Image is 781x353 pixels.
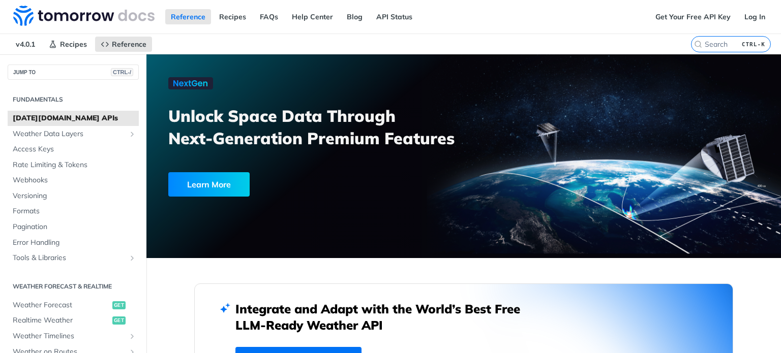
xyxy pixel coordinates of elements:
span: CTRL-/ [111,68,133,76]
span: Tools & Libraries [13,253,126,263]
div: Learn More [168,172,250,197]
a: Formats [8,204,139,219]
button: JUMP TOCTRL-/ [8,65,139,80]
a: Recipes [43,37,93,52]
a: Weather Data LayersShow subpages for Weather Data Layers [8,126,139,142]
a: Rate Limiting & Tokens [8,157,139,173]
a: Log In [739,9,771,24]
a: API Status [371,9,418,24]
a: Access Keys [8,142,139,157]
a: Get Your Free API Key [650,9,736,24]
h2: Weather Forecast & realtime [8,282,139,291]
span: [DATE][DOMAIN_NAME] APIs [13,113,136,123]
img: NextGen [168,77,213,89]
button: Show subpages for Weather Data Layers [128,130,136,138]
a: Reference [95,37,152,52]
span: Pagination [13,222,136,232]
a: Weather TimelinesShow subpages for Weather Timelines [8,329,139,344]
svg: Search [694,40,702,48]
a: Recipes [214,9,252,24]
a: Weather Forecastget [8,298,139,313]
h3: Unlock Space Data Through Next-Generation Premium Features [168,105,475,149]
span: Webhooks [13,175,136,185]
a: Versioning [8,188,139,204]
span: Weather Timelines [13,331,126,341]
span: v4.0.1 [10,37,41,52]
span: Reference [112,40,146,49]
a: Realtime Weatherget [8,313,139,328]
a: FAQs [254,9,284,24]
span: Error Handling [13,238,136,248]
span: Weather Forecast [13,300,110,310]
span: get [112,316,126,325]
a: Webhooks [8,173,139,188]
span: Access Keys [13,144,136,154]
span: Versioning [13,191,136,201]
a: Learn More [168,172,413,197]
span: Formats [13,206,136,216]
span: Recipes [60,40,87,49]
h2: Integrate and Adapt with the World’s Best Free LLM-Ready Weather API [235,301,535,333]
button: Show subpages for Weather Timelines [128,332,136,340]
kbd: CTRL-K [739,39,768,49]
a: Pagination [8,219,139,235]
a: Help Center [286,9,339,24]
span: Weather Data Layers [13,129,126,139]
a: Tools & LibrariesShow subpages for Tools & Libraries [8,250,139,266]
button: Show subpages for Tools & Libraries [128,254,136,262]
a: Reference [165,9,211,24]
a: Blog [341,9,368,24]
span: Rate Limiting & Tokens [13,160,136,170]
span: get [112,301,126,309]
span: Realtime Weather [13,315,110,326]
a: [DATE][DOMAIN_NAME] APIs [8,111,139,126]
img: Tomorrow.io Weather API Docs [13,6,155,26]
h2: Fundamentals [8,95,139,104]
a: Error Handling [8,235,139,250]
